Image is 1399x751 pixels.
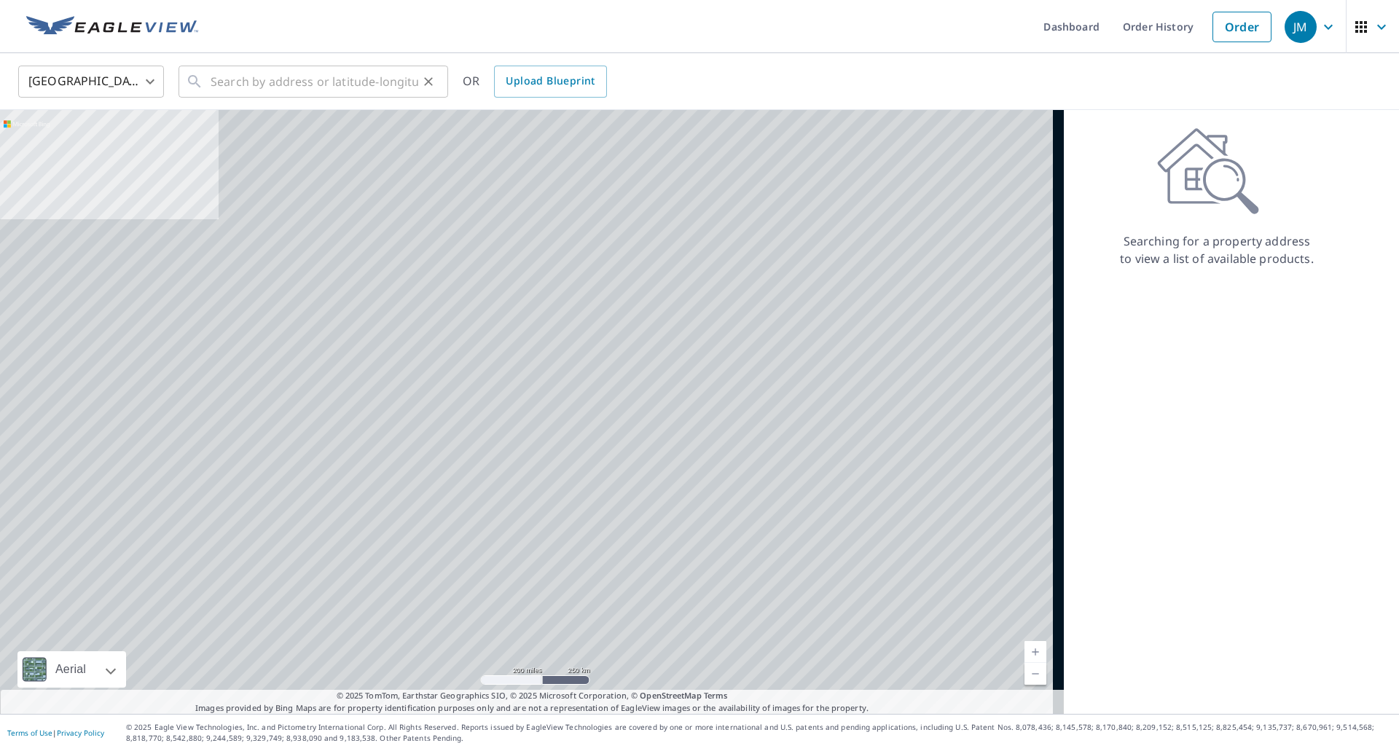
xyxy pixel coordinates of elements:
a: Terms of Use [7,728,52,738]
p: © 2025 Eagle View Technologies, Inc. and Pictometry International Corp. All Rights Reserved. Repo... [126,722,1392,744]
p: Searching for a property address to view a list of available products. [1119,232,1314,267]
div: Aerial [51,651,90,688]
div: Aerial [17,651,126,688]
p: | [7,728,104,737]
a: OpenStreetMap [640,690,701,701]
a: Current Level 5, Zoom In [1024,641,1046,663]
a: Upload Blueprint [494,66,606,98]
a: Privacy Policy [57,728,104,738]
span: © 2025 TomTom, Earthstar Geographics SIO, © 2025 Microsoft Corporation, © [337,690,728,702]
a: Order [1212,12,1271,42]
div: OR [463,66,607,98]
a: Terms [704,690,728,701]
a: Current Level 5, Zoom Out [1024,663,1046,685]
button: Clear [418,71,439,92]
img: EV Logo [26,16,198,38]
span: Upload Blueprint [506,72,595,90]
input: Search by address or latitude-longitude [211,61,418,102]
div: [GEOGRAPHIC_DATA] [18,61,164,102]
div: JM [1285,11,1317,43]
